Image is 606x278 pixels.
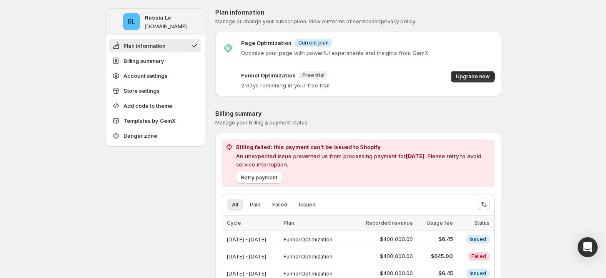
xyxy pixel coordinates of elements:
[123,42,166,50] span: Plan information
[470,270,486,277] span: Issued
[418,270,453,277] span: $6.45
[109,84,201,97] button: Store settings
[451,71,495,82] button: Upgrade now
[284,220,294,226] span: Plan
[381,18,415,25] a: privacy policy
[145,13,171,22] p: Russia Le
[145,23,187,30] p: [DOMAIN_NAME]
[284,271,332,277] span: Funnel Optimization
[109,54,201,67] button: Billing summary
[123,117,176,125] span: Templates by GemX
[241,39,292,47] p: Page Optimization
[215,109,501,118] p: Billing summary
[380,270,413,277] span: $400,000.00
[272,201,287,208] span: Failed
[366,220,413,226] span: Recorded revenue
[241,71,296,79] p: Funnel Optimization
[123,13,140,30] span: Russia Le
[330,18,372,25] a: terms of service
[471,253,486,260] span: Failed
[123,72,167,80] span: Account settings
[299,201,316,208] span: Issued
[456,73,490,80] span: Upgrade now
[470,236,486,243] span: Issued
[109,99,201,112] button: Add code to theme
[478,199,490,210] button: Sort the results
[241,174,277,181] span: Retry payment
[215,18,416,25] span: Manage or change your subscription. View our and .
[123,87,159,95] span: Store settings
[109,114,201,127] button: Templates by GemX
[222,42,234,54] img: Page Optimization
[109,39,201,52] button: Plan information
[215,8,501,17] p: Plan information
[227,253,266,260] span: [DATE] - [DATE]
[418,253,453,260] span: $645.00
[406,153,425,159] span: [DATE]
[227,271,266,277] span: [DATE] - [DATE]
[123,102,172,110] span: Add code to theme
[215,119,307,126] span: Manage your billing & payment status
[227,220,241,226] span: Cycle
[236,152,491,169] p: An unexpected issue prevented us from processing payment for . Please retry to avoid service inte...
[232,201,238,208] span: All
[284,236,332,243] span: Funnel Optimization
[418,236,453,243] span: $6.45
[474,220,490,226] span: Status
[578,237,598,257] div: Open Intercom Messenger
[302,72,324,79] span: Free trial
[427,220,453,226] span: Usage fee
[284,253,332,260] span: Funnel Optimization
[123,57,164,65] span: Billing summary
[298,40,329,46] span: Current plan
[236,143,491,151] h2: Billing failed: this payment can't be issued to Shopify
[109,69,201,82] button: Account settings
[109,129,201,142] button: Danger zone
[241,49,428,57] p: Optimize your page with powerful experiments and insights from GemX
[236,172,282,184] button: Retry payment
[250,201,261,208] span: Paid
[241,81,329,89] p: 2 days remaining in your free trial
[128,17,136,26] text: RL
[227,236,266,243] span: [DATE] - [DATE]
[380,253,413,260] span: $400,000.00
[380,236,413,243] span: $400,000.00
[123,132,157,140] span: Danger zone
